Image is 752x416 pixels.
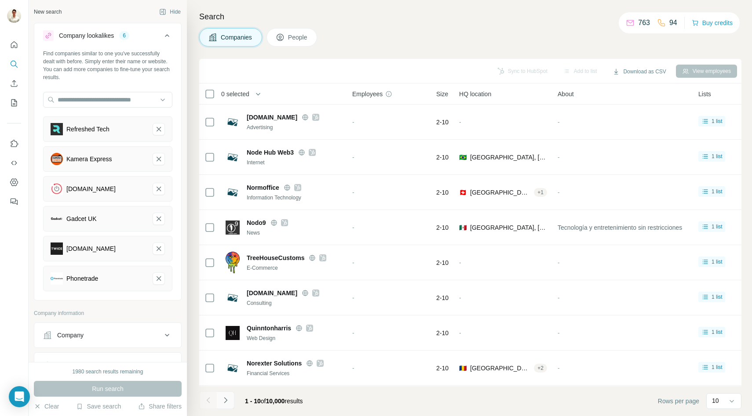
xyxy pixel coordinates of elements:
[221,33,253,42] span: Companies
[606,65,672,78] button: Download as CSV
[352,259,354,266] span: -
[226,326,240,340] img: Logo of Quinntonharris
[352,90,383,98] span: Employees
[436,293,449,302] span: 2-10
[712,396,719,405] p: 10
[57,361,79,369] div: Industry
[7,95,21,111] button: My lists
[66,244,116,253] div: [DOMAIN_NAME]
[51,183,63,195] img: buybackboss.com-logo
[558,90,574,98] span: About
[470,153,547,162] span: [GEOGRAPHIC_DATA], [GEOGRAPHIC_DATA]
[7,136,21,152] button: Use Surfe on LinkedIn
[558,119,560,126] span: -
[153,242,165,255] button: Twice.nz-remove-button
[436,364,449,373] span: 2-10
[226,115,240,129] img: Logo of www.norprod.no
[153,153,165,165] button: Kamera Express-remove-button
[712,223,723,231] span: 1 list
[436,223,449,232] span: 2-10
[352,189,354,196] span: -
[352,119,354,126] span: -
[247,334,342,342] div: Web Design
[66,184,116,193] div: [DOMAIN_NAME]
[669,18,677,28] p: 94
[352,294,354,301] span: -
[245,398,303,405] span: results
[698,90,711,98] span: Lists
[199,11,741,23] h4: Search
[226,291,240,305] img: Logo of treelineco.com
[247,159,342,166] div: Internet
[217,391,234,409] button: Navigate to next page
[352,365,354,372] span: -
[51,242,63,255] img: Twice.nz-logo
[534,188,547,196] div: + 1
[436,153,449,162] span: 2-10
[558,329,560,336] span: -
[247,359,302,368] span: Norexter Solutions
[266,398,285,405] span: 10,000
[288,33,308,42] span: People
[712,363,723,371] span: 1 list
[34,325,181,346] button: Company
[459,223,467,232] span: 🇲🇽
[558,189,560,196] span: -
[138,402,182,411] button: Share filters
[76,402,121,411] button: Save search
[153,5,187,18] button: Hide
[470,188,530,197] span: [GEOGRAPHIC_DATA], [GEOGRAPHIC_DATA]
[436,188,449,197] span: 2-10
[247,289,297,297] span: [DOMAIN_NAME]
[247,229,342,237] div: News
[658,397,699,405] span: Rows per page
[66,214,96,223] div: Gadcet UK
[51,123,63,135] img: Refreshed Tech-logo
[226,361,240,375] img: Logo of Norexter Solutions
[247,194,342,202] div: Information Technology
[66,155,112,163] div: Kamera Express
[153,213,165,225] button: Gadcet UK-remove-button
[247,369,342,377] div: Financial Services
[34,309,182,317] p: Company information
[436,118,449,127] span: 2-10
[352,224,354,231] span: -
[712,293,723,301] span: 1 list
[534,364,547,372] div: + 2
[692,17,733,29] button: Buy credits
[558,154,560,161] span: -
[459,153,467,162] span: 🇧🇷
[470,364,530,373] span: [GEOGRAPHIC_DATA], [GEOGRAPHIC_DATA]-[GEOGRAPHIC_DATA]|[GEOGRAPHIC_DATA]
[7,37,21,53] button: Quick start
[247,253,304,262] span: TreeHouseCustoms
[470,223,547,232] span: [GEOGRAPHIC_DATA], [GEOGRAPHIC_DATA]
[247,183,279,192] span: Normoffice
[558,294,560,301] span: -
[247,299,342,307] div: Consulting
[153,183,165,195] button: buybackboss.com-remove-button
[459,259,461,266] span: -
[43,50,172,81] div: Find companies similar to one you've successfully dealt with before. Simply enter their name or w...
[558,223,682,232] span: Tecnología y entretenimiento sin restricciones
[51,217,63,221] img: Gadcet UK-logo
[459,364,467,373] span: 🇷🇴
[436,329,449,337] span: 2-10
[459,119,461,126] span: -
[712,328,723,336] span: 1 list
[7,9,21,23] img: Avatar
[51,272,63,285] img: Phonetrade-logo
[226,221,240,235] img: Logo of Nodo9
[352,329,354,336] span: -
[436,90,448,98] span: Size
[459,329,461,336] span: -
[247,324,291,333] span: Quinntonharris
[226,185,240,199] img: Logo of Normoffice
[34,402,59,411] button: Clear
[7,194,21,210] button: Feedback
[638,18,650,28] p: 763
[9,386,30,407] div: Open Intercom Messenger
[153,272,165,285] button: Phonetrade-remove-button
[712,152,723,160] span: 1 list
[247,113,297,122] span: [DOMAIN_NAME]
[245,398,261,405] span: 1 - 10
